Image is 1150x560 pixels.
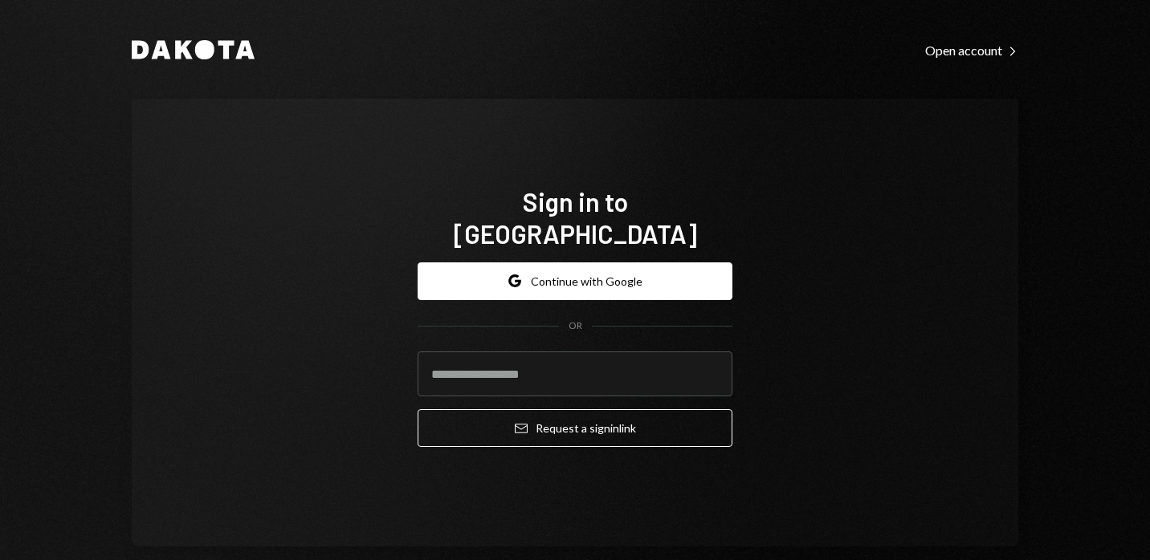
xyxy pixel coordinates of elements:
h1: Sign in to [GEOGRAPHIC_DATA] [418,185,732,250]
a: Open account [925,41,1018,59]
button: Continue with Google [418,262,732,300]
button: Request a signinlink [418,409,732,447]
div: OR [569,319,582,333]
div: Open account [925,43,1018,59]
